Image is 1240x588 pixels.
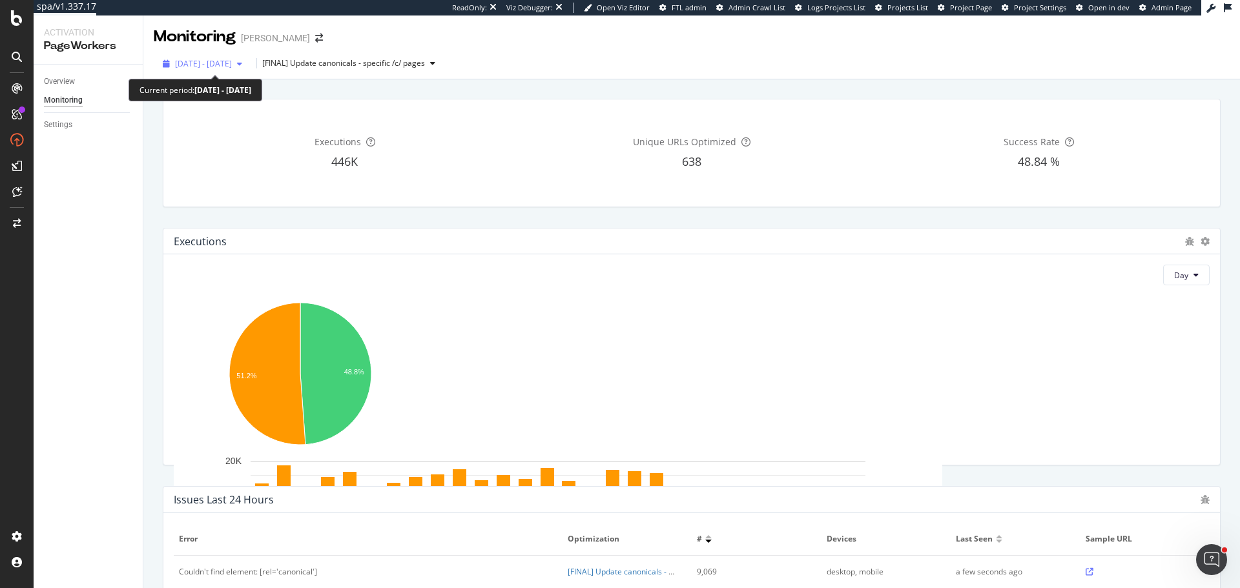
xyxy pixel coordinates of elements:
[154,57,251,70] button: [DATE] - [DATE]
[1196,544,1227,575] iframe: Intercom live chat
[262,59,425,67] div: [FINAL] Update canonicals - specific /c/ pages
[506,3,553,13] div: Viz Debugger:
[956,566,1063,578] div: a few seconds ago
[1139,3,1192,13] a: Admin Page
[597,3,650,12] span: Open Viz Editor
[1174,270,1188,281] span: Day
[44,75,134,88] a: Overview
[344,368,364,376] text: 48.8%
[174,235,227,248] div: Executions
[568,566,730,577] a: [FINAL] Update canonicals - specific /c/ pages
[452,3,487,13] div: ReadOnly:
[1163,265,1210,285] button: Day
[956,533,993,545] span: Last seen
[331,154,358,169] span: 446K
[241,32,310,45] div: [PERSON_NAME]
[44,94,134,107] a: Monitoring
[154,26,236,48] div: Monitoring
[697,566,804,578] div: 9,069
[1185,237,1194,246] div: bug
[315,136,361,148] span: Executions
[236,372,256,380] text: 51.2%
[682,154,701,169] span: 638
[44,26,132,39] div: Activation
[633,136,736,148] span: Unique URLs Optimized
[44,118,72,132] div: Settings
[875,3,928,13] a: Projects List
[1088,3,1130,12] span: Open in dev
[1014,3,1066,12] span: Project Settings
[827,533,943,545] span: Devices
[139,85,251,96] div: Current period:
[697,533,702,545] span: #
[795,3,865,13] a: Logs Projects List
[1076,3,1130,13] a: Open in dev
[950,3,992,12] span: Project Page
[1002,3,1066,13] a: Project Settings
[174,493,274,506] div: Issues Last 24 Hours
[44,118,134,132] a: Settings
[262,53,440,74] button: [FINAL] Update canonicals - specific /c/ pages
[672,3,707,12] span: FTL admin
[659,3,707,13] a: FTL admin
[1201,495,1210,504] div: bug
[44,39,132,54] div: PageWorkers
[315,34,323,43] div: arrow-right-arrow-left
[568,533,684,545] span: Optimization
[225,456,242,467] text: 20K
[179,566,317,578] div: Couldn't find element: [rel='canonical']
[728,3,785,12] span: Admin Crawl List
[174,296,426,454] svg: A chart.
[225,485,242,495] text: 15K
[1018,154,1060,169] span: 48.84 %
[1004,136,1060,148] span: Success Rate
[1152,3,1192,12] span: Admin Page
[179,533,554,545] span: Error
[175,58,232,69] span: [DATE] - [DATE]
[887,3,928,12] span: Projects List
[44,94,83,107] div: Monitoring
[807,3,865,12] span: Logs Projects List
[1086,533,1202,545] span: Sample URL
[44,75,75,88] div: Overview
[938,3,992,13] a: Project Page
[716,3,785,13] a: Admin Crawl List
[584,3,650,13] a: Open Viz Editor
[194,85,251,96] b: [DATE] - [DATE]
[827,566,934,578] div: desktop, mobile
